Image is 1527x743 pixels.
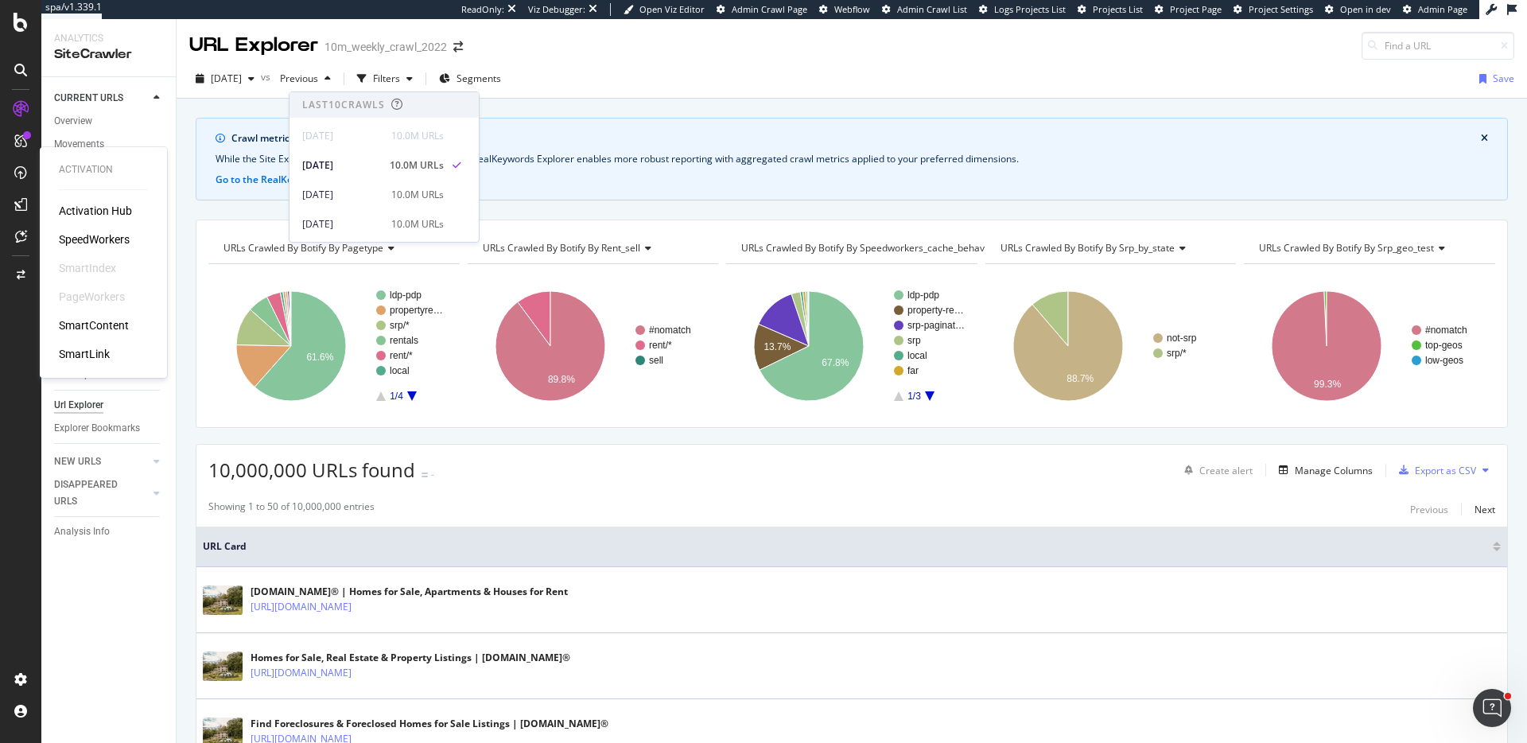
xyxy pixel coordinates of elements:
button: Next [1475,500,1495,519]
div: 10.0M URLs [391,188,444,202]
span: 2025 Oct. 1st [211,72,242,85]
a: Url Explorer [54,397,165,414]
button: Filters [351,66,419,91]
div: Manage Columns [1295,464,1373,477]
div: Next [1475,503,1495,516]
div: CURRENT URLS [54,90,123,107]
text: 89.8% [547,374,574,385]
span: Admin Page [1418,3,1467,15]
a: Webflow [819,3,870,16]
div: Create alert [1199,464,1253,477]
div: Explorer Bookmarks [54,420,140,437]
button: Save [1473,66,1514,91]
div: 10.0M URLs [391,217,444,231]
div: ReadOnly: [461,3,504,16]
span: Admin Crawl List [897,3,967,15]
div: [DATE] [302,217,382,231]
span: Webflow [834,3,870,15]
text: srp [907,335,921,346]
text: 61.6% [306,352,333,363]
svg: A chart. [1244,277,1495,415]
div: Activation Hub [59,203,132,219]
button: [DATE] [189,66,261,91]
h4: URLs Crawled By Botify By speedworkers_cache_behaviors [738,235,1025,261]
button: Export as CSV [1393,457,1476,483]
div: [DATE] [302,188,382,202]
a: DISAPPEARED URLS [54,477,149,510]
div: SmartIndex [59,260,116,276]
div: URL Explorer [189,32,318,59]
div: A chart. [985,277,1237,415]
h4: URLs Crawled By Botify By rent_sell [480,235,705,261]
button: Go to the RealKeywords Explorer [216,173,366,187]
h4: URLs Crawled By Botify By srp_geo_test [1256,235,1481,261]
a: Admin Crawl List [882,3,967,16]
button: Previous [1410,500,1448,519]
div: Viz Debugger: [528,3,585,16]
div: Showing 1 to 50 of 10,000,000 entries [208,500,375,519]
span: URL Card [203,539,1489,554]
h4: URLs Crawled By Botify By srp_by_state [997,235,1222,261]
span: Projects List [1093,3,1143,15]
text: far [907,365,919,376]
div: Activation [59,163,148,177]
div: NEW URLS [54,453,101,470]
text: low-geos [1425,355,1463,366]
svg: A chart. [208,277,460,415]
text: srp/* [1167,348,1187,359]
div: Find Foreclosures & Foreclosed Homes for Sale Listings | [DOMAIN_NAME]® [251,717,608,731]
text: ldp-pdp [390,290,422,301]
span: URLs Crawled By Botify By speedworkers_cache_behaviors [741,241,1001,255]
a: [URL][DOMAIN_NAME] [251,599,352,615]
text: 88.7% [1067,373,1094,384]
text: #nomatch [1425,325,1467,336]
a: SpeedWorkers [59,231,130,247]
svg: A chart. [726,277,977,415]
span: Project Page [1170,3,1222,15]
a: Projects List [1078,3,1143,16]
span: vs [261,70,274,84]
span: URLs Crawled By Botify By rent_sell [483,241,640,255]
text: 99.3% [1314,379,1341,390]
div: Previous [1410,503,1448,516]
img: Equal [422,473,428,477]
text: top-geos [1425,340,1463,351]
span: Logs Projects List [994,3,1066,15]
div: Movements [54,136,104,153]
text: local [907,350,927,361]
text: 1/4 [390,391,403,402]
div: Save [1493,72,1514,85]
div: info banner [196,118,1508,200]
div: Overview [54,113,92,130]
img: main image [203,585,243,615]
a: Explorer Bookmarks [54,420,165,437]
text: property-re… [907,305,964,316]
text: 13.7% [764,341,791,352]
text: #nomatch [649,325,691,336]
div: [DATE] [302,158,380,173]
div: While the Site Explorer provides crawl metrics by URL, the RealKeywords Explorer enables more rob... [216,152,1488,166]
div: 10.0M URLs [391,129,444,143]
h4: URLs Crawled By Botify By pagetype [220,235,445,261]
span: Open Viz Editor [639,3,705,15]
button: close banner [1477,128,1492,149]
button: Manage Columns [1272,461,1373,480]
svg: A chart. [468,277,719,415]
span: Previous [274,72,318,85]
button: Create alert [1178,457,1253,483]
span: Admin Crawl Page [732,3,807,15]
a: SmartLink [59,346,110,362]
div: 10.0M URLs [390,158,444,173]
span: Project Settings [1249,3,1313,15]
div: PageWorkers [59,289,125,305]
a: Project Settings [1234,3,1313,16]
div: - [431,468,434,481]
text: srp-paginat… [907,320,965,331]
